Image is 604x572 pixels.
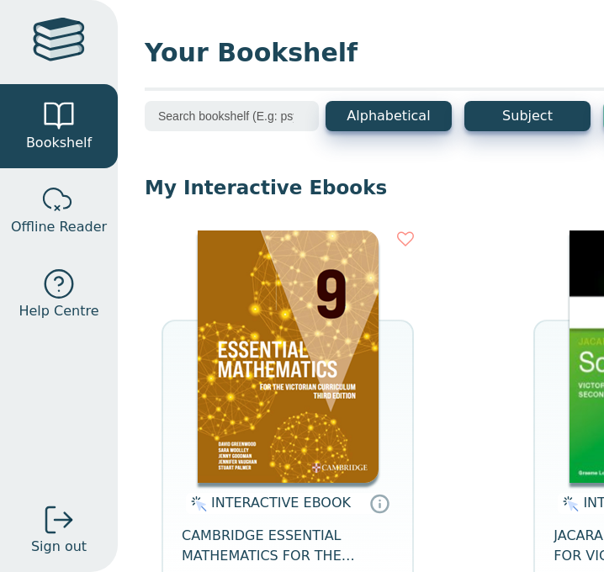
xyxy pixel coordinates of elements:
span: Help Centre [19,301,98,321]
span: Bookshelf [26,133,92,153]
img: 04b5599d-fef1-41b0-b233-59aa45d44596.png [198,230,379,483]
span: Offline Reader [11,217,107,237]
img: interactive.svg [558,494,579,514]
span: Sign out [31,537,87,557]
img: interactive.svg [186,494,207,514]
span: CAMBRIDGE ESSENTIAL MATHEMATICS FOR THE VICTORIAN CURRICULUM YEAR 9 EBOOK 3E [182,526,394,566]
button: Alphabetical [326,101,452,131]
input: Search bookshelf (E.g: psychology) [145,101,319,131]
button: Subject [464,101,591,131]
a: Interactive eBooks are accessed online via the publisher’s portal. They contain interactive resou... [369,493,389,513]
span: INTERACTIVE EBOOK [211,495,351,511]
